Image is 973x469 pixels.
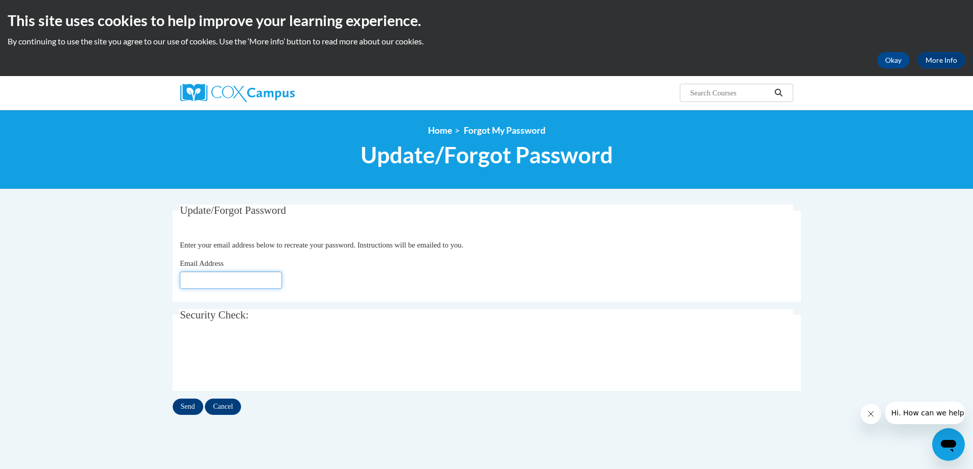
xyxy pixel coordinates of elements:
[428,125,452,136] a: Home
[180,84,295,102] img: Cox Campus
[8,10,965,31] h2: This site uses cookies to help improve your learning experience.
[689,87,771,99] input: Search Courses
[180,241,463,249] span: Enter your email address below to recreate your password. Instructions will be emailed to you.
[8,36,965,47] p: By continuing to use the site you agree to our use of cookies. Use the ‘More info’ button to read...
[173,399,203,415] input: Send
[861,404,881,424] iframe: Close message
[877,52,910,68] button: Okay
[464,125,545,136] span: Forgot My Password
[180,84,374,102] a: Cox Campus
[180,338,335,378] iframe: reCAPTCHA
[771,87,786,99] button: Search
[205,399,241,415] input: Cancel
[180,204,286,216] span: Update/Forgot Password
[361,141,613,168] span: Update/Forgot Password
[180,309,249,321] span: Security Check:
[885,402,965,424] iframe: Message from company
[6,7,83,15] span: Hi. How can we help?
[180,259,224,267] span: Email Address
[932,428,965,461] iframe: Button to launch messaging window
[917,52,965,68] a: More Info
[180,271,282,289] input: Email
